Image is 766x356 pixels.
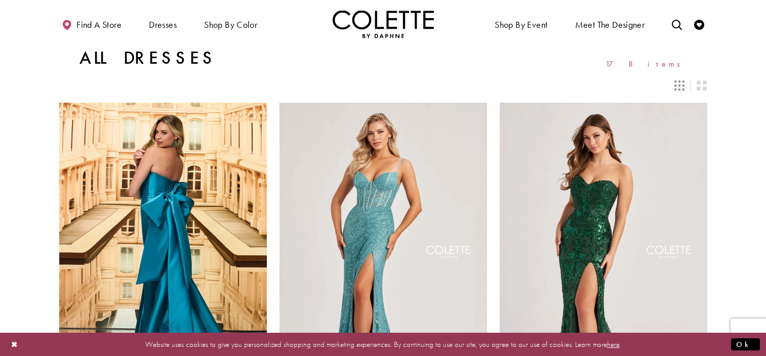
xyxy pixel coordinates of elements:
[692,10,707,38] a: Check Wishlist
[669,10,684,38] a: Toggle search
[76,20,122,30] span: Find a store
[575,20,645,30] span: Meet the designer
[204,20,257,30] span: Shop by color
[79,48,217,68] h1: All Dresses
[146,10,179,38] span: Dresses
[59,10,124,38] a: Find a store
[333,10,434,38] img: Colette by Daphne
[495,20,547,30] span: Shop By Event
[201,10,260,38] span: Shop by color
[607,339,620,349] a: here
[149,20,177,30] span: Dresses
[6,335,23,353] button: Close Dialog
[697,80,707,91] span: Switch layout to 2 columns
[53,74,713,97] div: Layout Controls
[606,60,687,68] span: 178 items
[73,337,693,351] p: Website uses cookies to give you personalized shopping and marketing experiences. By continuing t...
[333,10,434,38] a: Visit Home Page
[573,10,648,38] a: Meet the designer
[731,338,760,350] button: Submit Dialog
[674,80,684,91] span: Switch layout to 3 columns
[492,10,550,38] span: Shop By Event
